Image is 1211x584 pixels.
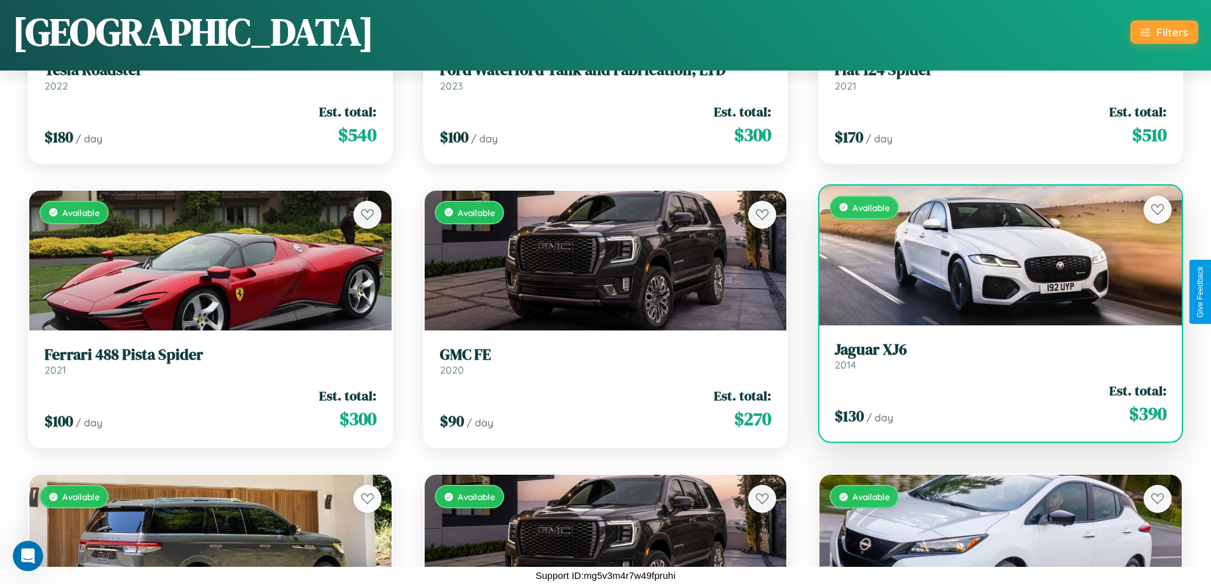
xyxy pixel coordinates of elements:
p: Support ID: mg5v3m4r7w49fpruhi [535,567,675,584]
span: Est. total: [714,102,771,121]
span: Available [458,491,495,502]
span: $ 390 [1129,401,1167,426]
span: $ 510 [1132,122,1167,147]
span: Available [62,491,100,502]
span: / day [866,411,893,424]
span: / day [471,132,498,145]
span: $ 300 [339,406,376,431]
span: $ 170 [835,126,863,147]
span: Est. total: [319,386,376,405]
a: Ford Waterford Tank and Fabrication, LTD2023 [440,61,772,92]
span: Available [852,491,890,502]
span: Available [62,207,100,218]
div: Give Feedback [1196,266,1205,318]
span: $ 300 [734,122,771,147]
span: Est. total: [1109,102,1167,121]
div: Filters [1156,25,1188,39]
span: Est. total: [319,102,376,121]
span: 2021 [835,79,856,92]
button: Filters [1130,20,1198,44]
h3: Tesla Roadster [44,61,376,79]
span: 2023 [440,79,463,92]
span: Est. total: [714,386,771,405]
h3: Ford Waterford Tank and Fabrication, LTD [440,61,772,79]
span: 2014 [835,358,856,371]
span: $ 130 [835,405,864,426]
span: / day [76,132,102,145]
h3: Fiat 124 Spider [835,61,1167,79]
a: Tesla Roadster2022 [44,61,376,92]
span: / day [866,132,893,145]
a: Jaguar XJ62014 [835,341,1167,372]
span: Available [458,207,495,218]
span: $ 100 [440,126,469,147]
span: / day [76,416,102,429]
span: $ 180 [44,126,73,147]
a: Fiat 124 Spider2021 [835,61,1167,92]
span: 2022 [44,79,68,92]
span: Available [852,202,890,213]
span: / day [467,416,493,429]
span: $ 90 [440,411,464,431]
h1: [GEOGRAPHIC_DATA] [13,6,374,58]
span: $ 100 [44,411,73,431]
h3: GMC FE [440,346,772,364]
span: Est. total: [1109,381,1167,400]
a: Ferrari 488 Pista Spider2021 [44,346,376,377]
span: 2021 [44,363,66,376]
a: GMC FE2020 [440,346,772,377]
span: $ 270 [734,406,771,431]
h3: Ferrari 488 Pista Spider [44,346,376,364]
span: $ 540 [338,122,376,147]
span: 2020 [440,363,464,376]
iframe: Intercom live chat [13,541,43,571]
h3: Jaguar XJ6 [835,341,1167,359]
